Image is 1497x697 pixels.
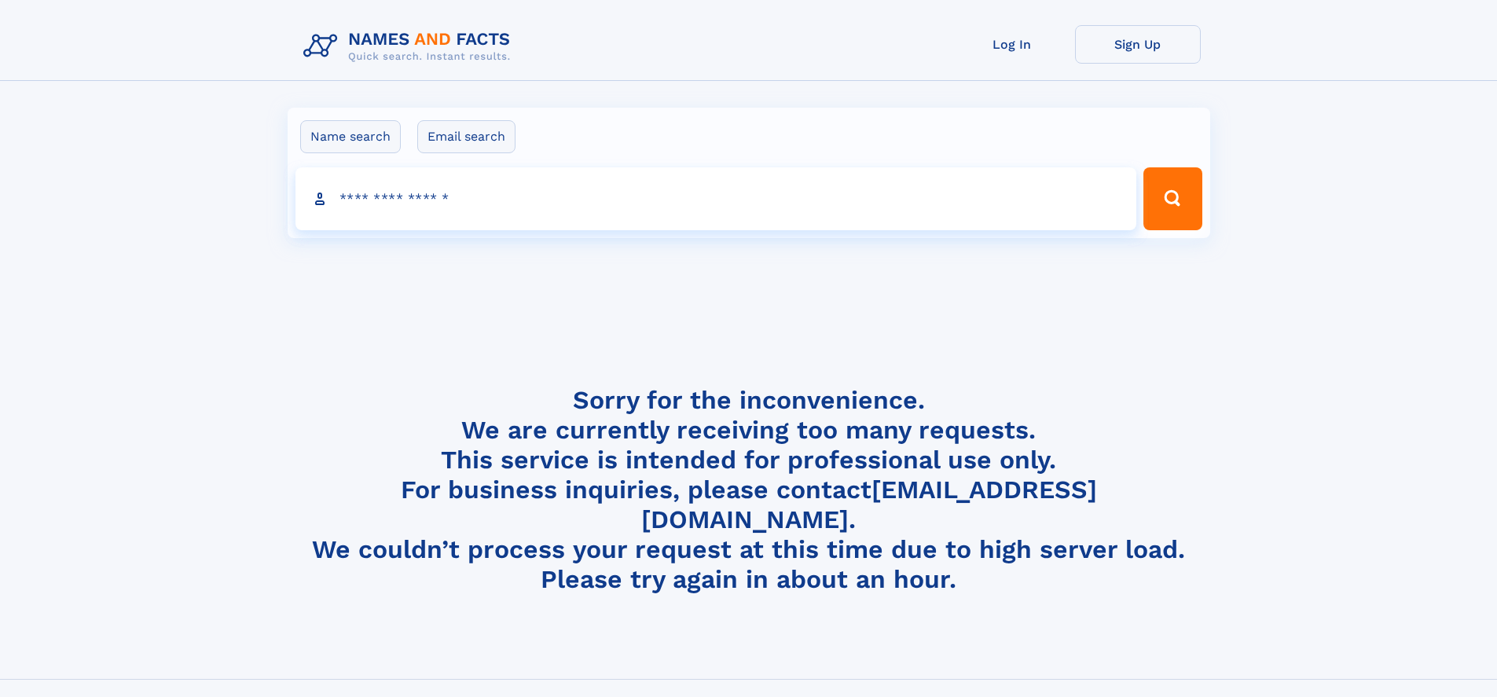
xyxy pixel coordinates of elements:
[1075,25,1201,64] a: Sign Up
[297,25,523,68] img: Logo Names and Facts
[297,385,1201,595] h4: Sorry for the inconvenience. We are currently receiving too many requests. This service is intend...
[949,25,1075,64] a: Log In
[417,120,516,153] label: Email search
[300,120,401,153] label: Name search
[295,167,1137,230] input: search input
[1143,167,1202,230] button: Search Button
[641,475,1097,534] a: [EMAIL_ADDRESS][DOMAIN_NAME]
